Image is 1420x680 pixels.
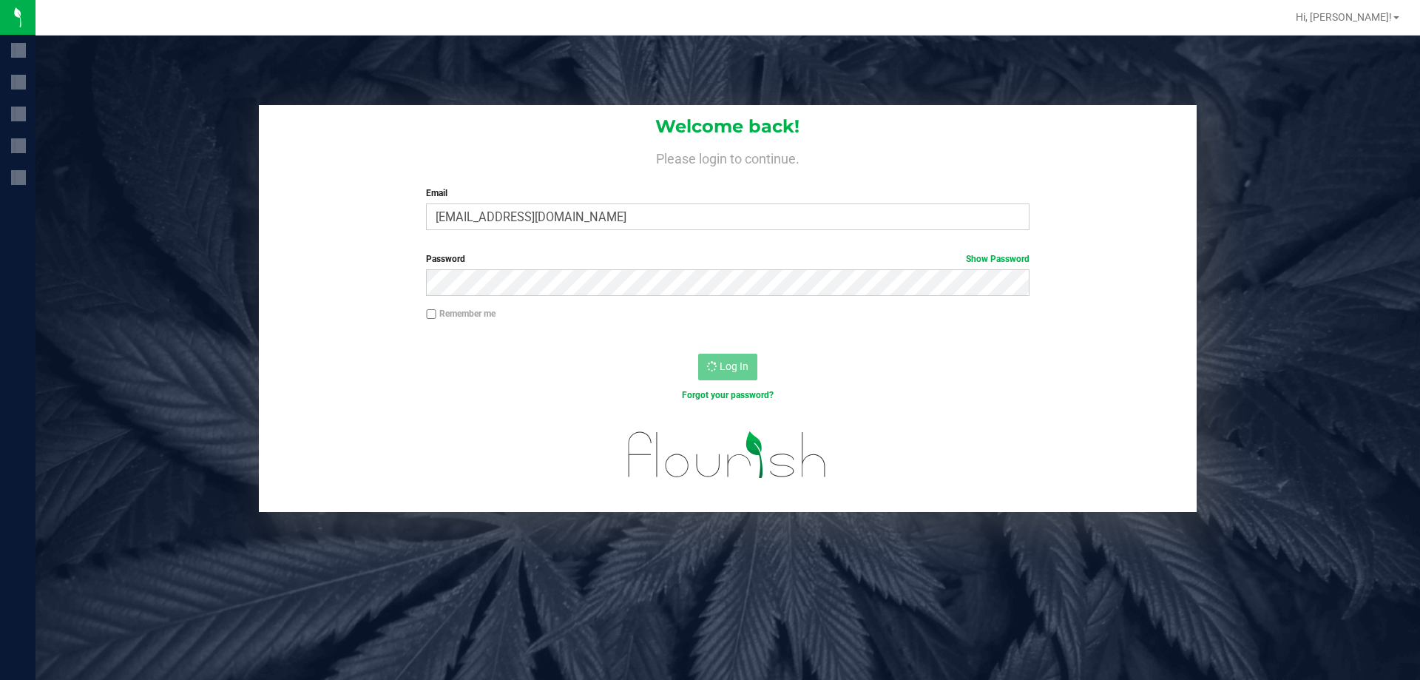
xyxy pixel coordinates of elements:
[426,309,436,320] input: Remember me
[610,417,845,493] img: flourish_logo.svg
[966,254,1029,264] a: Show Password
[259,117,1197,136] h1: Welcome back!
[426,254,465,264] span: Password
[698,354,757,380] button: Log In
[259,148,1197,166] h4: Please login to continue.
[426,307,496,320] label: Remember me
[682,390,774,400] a: Forgot your password?
[1296,11,1392,23] span: Hi, [PERSON_NAME]!
[426,186,1029,200] label: Email
[720,360,748,372] span: Log In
